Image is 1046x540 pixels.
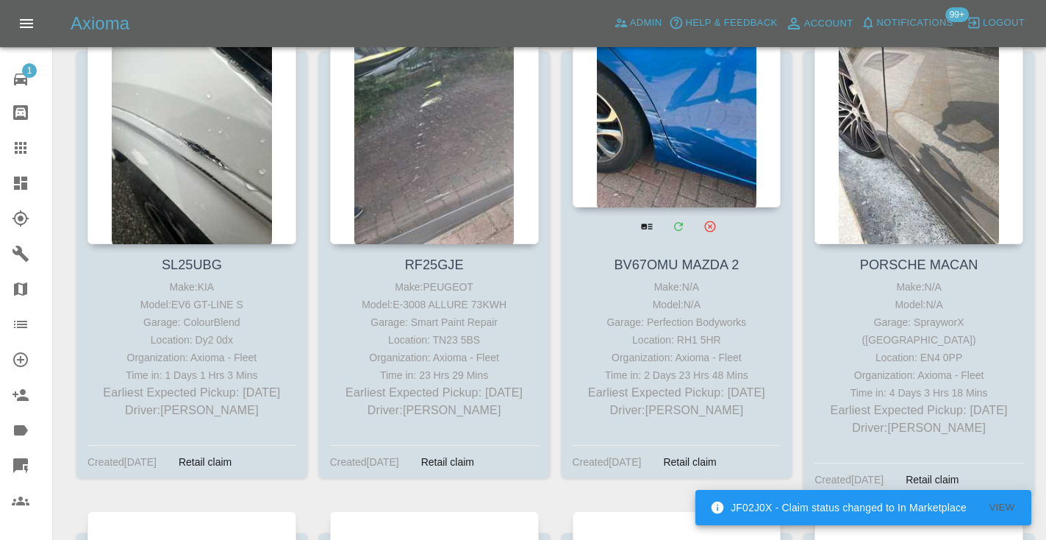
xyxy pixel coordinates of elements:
a: RF25GJE [405,257,464,272]
button: Logout [963,12,1028,35]
div: Created [DATE] [330,453,399,471]
div: Created [DATE] [573,453,642,471]
a: SL25UBG [162,257,222,272]
div: Time in: 4 Days 3 Hrs 18 Mins [818,384,1020,402]
div: Garage: ColourBlend [91,313,293,331]
p: Earliest Expected Pickup: [DATE] [334,384,535,402]
span: 1 [22,63,37,78]
div: Retail claim [652,453,727,471]
p: Driver: [PERSON_NAME] [576,402,778,419]
div: Created [DATE] [814,471,884,489]
div: Location: RH1 5HR [576,331,778,349]
a: Account [781,12,857,35]
div: Model: E-3008 ALLURE 73KWH [334,296,535,313]
div: Organization: Axioma - Fleet [334,349,535,366]
a: PORSCHE MACAN [860,257,978,272]
div: JF02J0X - Claim status changed to In Marketplace [710,494,967,521]
a: View [631,211,662,241]
p: Driver: [PERSON_NAME] [818,419,1020,437]
div: Make: PEUGEOT [334,278,535,296]
span: 99+ [945,7,969,22]
button: Notifications [857,12,957,35]
div: Garage: Perfection Bodyworks [576,313,778,331]
div: Garage: SprayworX ([GEOGRAPHIC_DATA]) [818,313,1020,349]
div: Retail claim [895,471,970,489]
h5: Axioma [71,12,129,35]
span: Account [804,15,853,32]
div: Organization: Axioma - Fleet [576,349,778,366]
button: View [978,497,1025,519]
div: Location: EN4 0PP [818,349,1020,366]
div: Organization: Axioma - Fleet [91,349,293,366]
p: Earliest Expected Pickup: [DATE] [818,402,1020,419]
div: Model: N/A [818,296,1020,313]
button: Open drawer [9,6,44,41]
div: Make: KIA [91,278,293,296]
p: Driver: [PERSON_NAME] [91,402,293,419]
span: Help & Feedback [685,15,777,32]
a: Modify [663,211,693,241]
div: Created [DATE] [87,453,157,471]
p: Earliest Expected Pickup: [DATE] [576,384,778,402]
span: Notifications [877,15,953,32]
div: Location: Dy2 0dx [91,331,293,349]
p: Driver: [PERSON_NAME] [334,402,535,419]
div: Time in: 1 Days 1 Hrs 3 Mins [91,366,293,384]
div: Organization: Axioma - Fleet [818,366,1020,384]
button: Archive [695,211,725,241]
div: Model: N/A [576,296,778,313]
div: Time in: 2 Days 23 Hrs 48 Mins [576,366,778,384]
a: BV67OMU MAZDA 2 [614,257,739,272]
a: Admin [610,12,666,35]
div: Garage: Smart Paint Repair [334,313,535,331]
span: Logout [983,15,1025,32]
p: Earliest Expected Pickup: [DATE] [91,384,293,402]
div: Time in: 23 Hrs 29 Mins [334,366,535,384]
div: Make: N/A [818,278,1020,296]
div: Location: TN23 5BS [334,331,535,349]
button: Help & Feedback [665,12,781,35]
div: Make: N/A [576,278,778,296]
div: Retail claim [410,453,485,471]
span: Admin [630,15,662,32]
div: Retail claim [168,453,243,471]
div: Model: EV6 GT-LINE S [91,296,293,313]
